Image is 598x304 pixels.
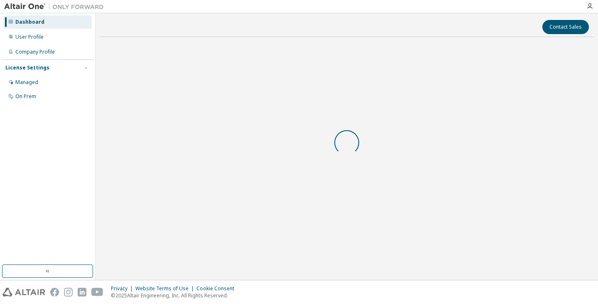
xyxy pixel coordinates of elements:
[15,19,44,25] div: Dashboard
[196,285,239,292] div: Cookie Consent
[15,93,36,100] div: On Prem
[64,288,73,297] img: instagram.svg
[5,64,49,71] div: License Settings
[91,288,103,297] img: youtube.svg
[542,20,589,34] button: Contact Sales
[15,79,38,86] div: Managed
[4,2,108,11] img: Altair One
[15,49,55,55] div: Company Profile
[50,288,59,297] img: facebook.svg
[111,285,135,292] div: Privacy
[111,292,239,299] p: © 2025 Altair Engineering, Inc. All Rights Reserved.
[2,288,45,297] img: altair_logo.svg
[78,288,86,297] img: linkedin.svg
[135,285,196,292] div: Website Terms of Use
[15,34,44,40] div: User Profile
